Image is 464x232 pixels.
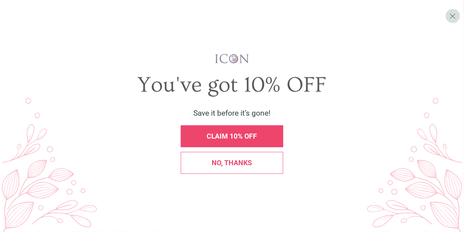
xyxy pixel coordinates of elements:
span: X [450,11,456,20]
span: You've got 10% OFF [138,73,327,97]
span: No, thanks [212,159,252,167]
span: CLAIM 10% OFF [207,132,257,140]
img: iconwallstickersl_1754656298800.png [214,54,250,64]
span: Save it before it’s gone! [194,109,271,117]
